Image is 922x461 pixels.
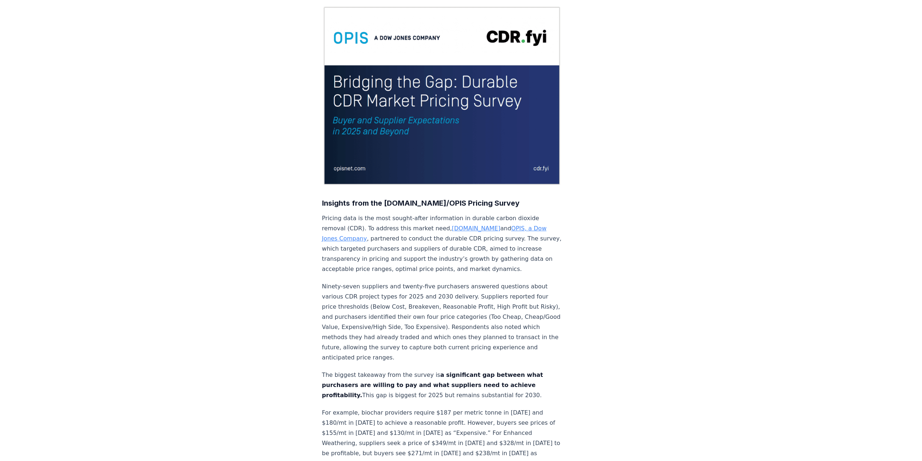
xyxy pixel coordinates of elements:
strong: a significant gap between what purchasers are willing to pay and what suppliers need to achieve p... [322,371,543,399]
p: Pricing data is the most sought-after information in durable carbon dioxide removal (CDR). To add... [322,213,562,274]
strong: Insights from the [DOMAIN_NAME]/OPIS Pricing Survey [322,199,520,207]
a: [DOMAIN_NAME] [452,225,500,232]
p: The biggest takeaway from the survey is This gap is biggest for 2025 but remains substantial for ... [322,370,562,400]
p: Ninety-seven suppliers and twenty-five purchasers answered questions about various CDR project ty... [322,281,562,363]
img: blog post image [322,6,562,186]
